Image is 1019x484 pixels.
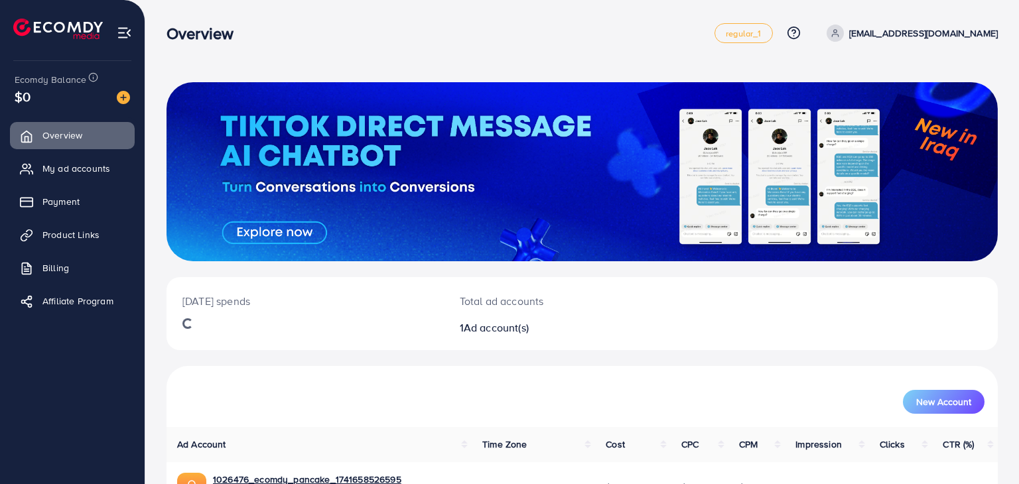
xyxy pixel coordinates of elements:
[849,25,998,41] p: [EMAIL_ADDRESS][DOMAIN_NAME]
[681,438,699,451] span: CPC
[42,228,100,241] span: Product Links
[10,288,135,314] a: Affiliate Program
[15,73,86,86] span: Ecomdy Balance
[42,129,82,142] span: Overview
[42,162,110,175] span: My ad accounts
[482,438,527,451] span: Time Zone
[13,19,103,39] img: logo
[714,23,772,43] a: regular_1
[182,293,428,309] p: [DATE] spends
[42,261,69,274] span: Billing
[464,320,529,335] span: Ad account(s)
[167,24,244,43] h3: Overview
[460,293,636,309] p: Total ad accounts
[10,188,135,215] a: Payment
[10,221,135,248] a: Product Links
[739,438,758,451] span: CPM
[10,155,135,182] a: My ad accounts
[177,438,226,451] span: Ad Account
[821,25,998,42] a: [EMAIL_ADDRESS][DOMAIN_NAME]
[943,438,974,451] span: CTR (%)
[15,87,31,106] span: $0
[795,438,842,451] span: Impression
[42,195,80,208] span: Payment
[880,438,905,451] span: Clicks
[606,438,625,451] span: Cost
[42,294,113,308] span: Affiliate Program
[10,122,135,149] a: Overview
[117,91,130,104] img: image
[903,390,985,414] button: New Account
[460,322,636,334] h2: 1
[916,397,971,406] span: New Account
[117,25,132,40] img: menu
[10,255,135,281] a: Billing
[726,29,761,38] span: regular_1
